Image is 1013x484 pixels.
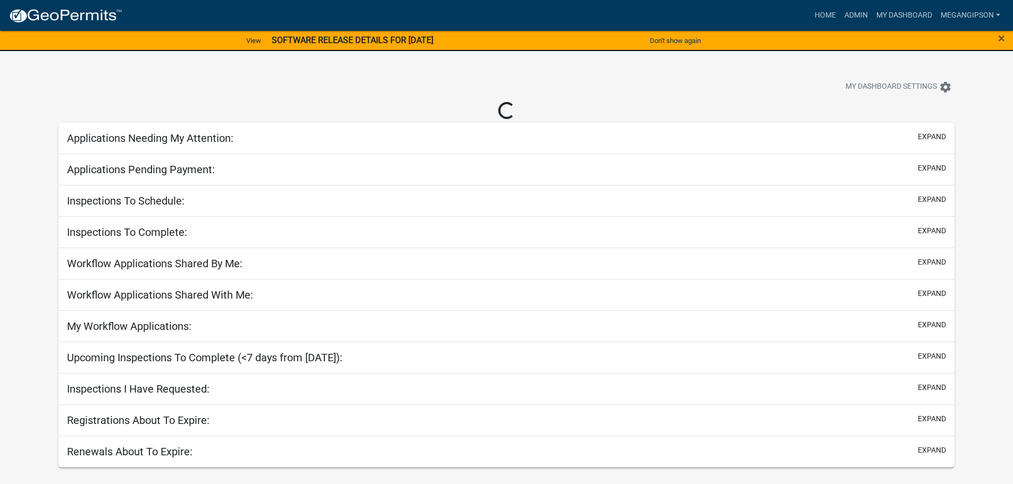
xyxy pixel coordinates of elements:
button: expand [918,413,946,424]
button: expand [918,288,946,299]
h5: Workflow Applications Shared With Me: [67,288,253,301]
a: Admin [840,5,872,26]
i: settings [939,81,952,94]
h5: Inspections I Have Requested: [67,383,210,395]
h5: My Workflow Applications: [67,320,191,333]
h5: Renewals About To Expire: [67,445,192,458]
button: expand [918,319,946,330]
span: × [998,31,1005,46]
button: expand [918,351,946,362]
button: expand [918,382,946,393]
span: My Dashboard Settings [845,81,937,94]
h5: Workflow Applications Shared By Me: [67,257,242,270]
button: expand [918,257,946,268]
a: View [242,32,265,49]
a: My Dashboard [872,5,936,26]
button: My Dashboard Settingssettings [837,77,960,97]
a: Home [810,5,840,26]
button: expand [918,225,946,236]
button: expand [918,163,946,174]
h5: Applications Needing My Attention: [67,132,233,145]
button: expand [918,445,946,456]
h5: Inspections To Schedule: [67,194,185,207]
h5: Applications Pending Payment: [67,163,215,176]
strong: SOFTWARE RELEASE DETAILS FOR [DATE] [272,35,433,45]
h5: Inspections To Complete: [67,226,187,239]
h5: Upcoming Inspections To Complete (<7 days from [DATE]): [67,351,342,364]
h5: Registrations About To Expire: [67,414,210,427]
button: Close [998,32,1005,45]
button: expand [918,194,946,205]
button: expand [918,131,946,142]
a: megangipson [936,5,1004,26]
button: Don't show again [646,32,705,49]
